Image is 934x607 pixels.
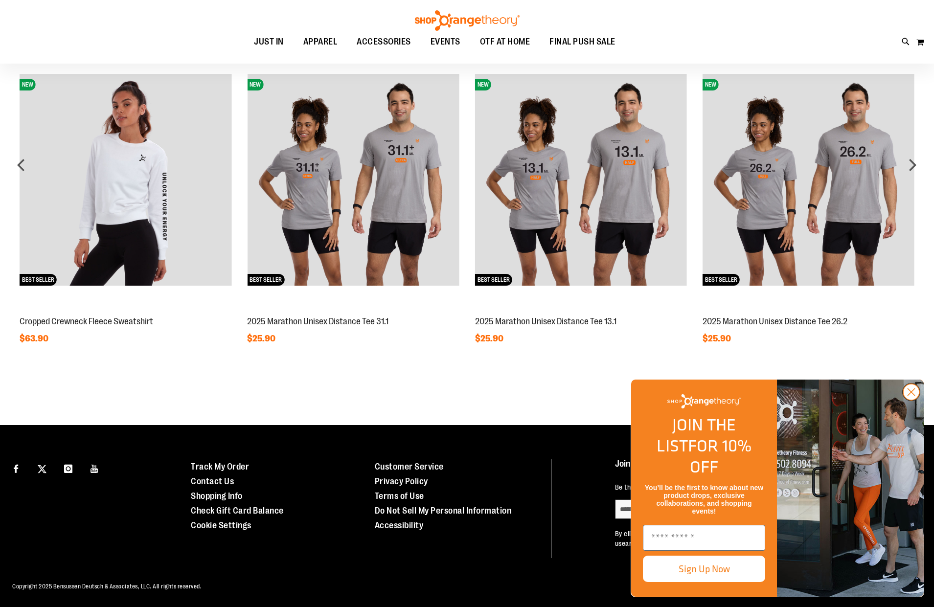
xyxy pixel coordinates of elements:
div: prev [12,155,31,175]
span: $25.90 [703,334,732,343]
a: 2025 Marathon Unisex Distance Tee 31.1NEWBEST SELLER [247,306,459,314]
a: Visit our Facebook page [7,459,24,476]
a: OTF AT HOME [470,31,540,53]
span: BEST SELLER [703,274,740,286]
a: Privacy Policy [375,476,428,486]
button: Sign Up Now [643,556,765,582]
img: Shop Orangetheory [667,394,741,408]
span: EVENTS [431,31,460,53]
a: Visit our Youtube page [86,459,103,476]
span: $25.90 [247,334,277,343]
a: FINAL PUSH SALE [540,31,625,53]
a: 2025 Marathon Unisex Distance Tee 26.2NEWBEST SELLER [703,306,914,314]
img: 2025 Marathon Unisex Distance Tee 31.1 [247,74,459,286]
div: next [903,155,922,175]
span: You’ll be the first to know about new product drops, exclusive collaborations, and shopping events! [645,484,763,515]
p: By clicking "submit" you agree to receive emails from Shop Orangetheory and accept our and [615,529,911,548]
a: 2025 Marathon Unisex Distance Tee 13.1NEWBEST SELLER [475,306,687,314]
span: NEW [247,79,263,90]
img: 2025 Marathon Unisex Distance Tee 13.1 [475,74,687,286]
a: Visit our Instagram page [60,459,77,476]
span: ACCESSORIES [357,31,411,53]
span: NEW [20,79,36,90]
a: Accessibility [375,520,424,530]
a: Cropped Crewneck Fleece SweatshirtNEWBEST SELLER [20,306,231,314]
a: Shopping Info [191,491,243,501]
a: ACCESSORIES [347,31,421,53]
a: 2025 Marathon Unisex Distance Tee 26.2 [703,316,847,326]
a: Check Gift Card Balance [191,506,284,516]
h4: Join the List [615,459,911,477]
a: Cropped Crewneck Fleece Sweatshirt [20,316,153,326]
div: FLYOUT Form [621,369,934,607]
a: Track My Order [191,462,249,472]
a: Customer Service [375,462,444,472]
span: Copyright 2025 Bensussen Deutsch & Associates, LLC. All rights reserved. [12,583,202,590]
span: FINAL PUSH SALE [549,31,615,53]
input: Enter email [643,525,765,551]
img: Twitter [38,465,46,473]
input: enter email [615,499,747,519]
a: Contact Us [191,476,234,486]
a: 2025 Marathon Unisex Distance Tee 13.1 [475,316,616,326]
span: APPAREL [303,31,338,53]
img: Shop Orangetheory [413,10,521,31]
img: Shop Orangtheory [777,380,924,597]
button: Close dialog [902,383,920,401]
span: BEST SELLER [20,274,57,286]
span: $25.90 [475,334,505,343]
span: $63.90 [20,334,50,343]
a: Do Not Sell My Personal Information [375,506,512,516]
span: JOIN THE LIST [657,412,736,458]
a: Cookie Settings [191,520,251,530]
span: OTF AT HOME [480,31,530,53]
p: Be the first to know about new product drops, exclusive collaborations, and shopping events! [615,482,911,492]
span: FOR 10% OFF [688,433,752,479]
span: BEST SELLER [475,274,512,286]
a: JUST IN [244,31,294,53]
a: APPAREL [294,31,347,53]
a: Terms of Use [375,491,424,501]
a: EVENTS [421,31,470,53]
img: 2025 Marathon Unisex Distance Tee 26.2 [703,74,914,286]
img: Cropped Crewneck Fleece Sweatshirt [20,74,231,286]
a: 2025 Marathon Unisex Distance Tee 31.1 [247,316,388,326]
span: BEST SELLER [247,274,284,286]
span: NEW [703,79,719,90]
span: NEW [475,79,491,90]
a: Visit our X page [34,459,51,476]
span: JUST IN [254,31,284,53]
